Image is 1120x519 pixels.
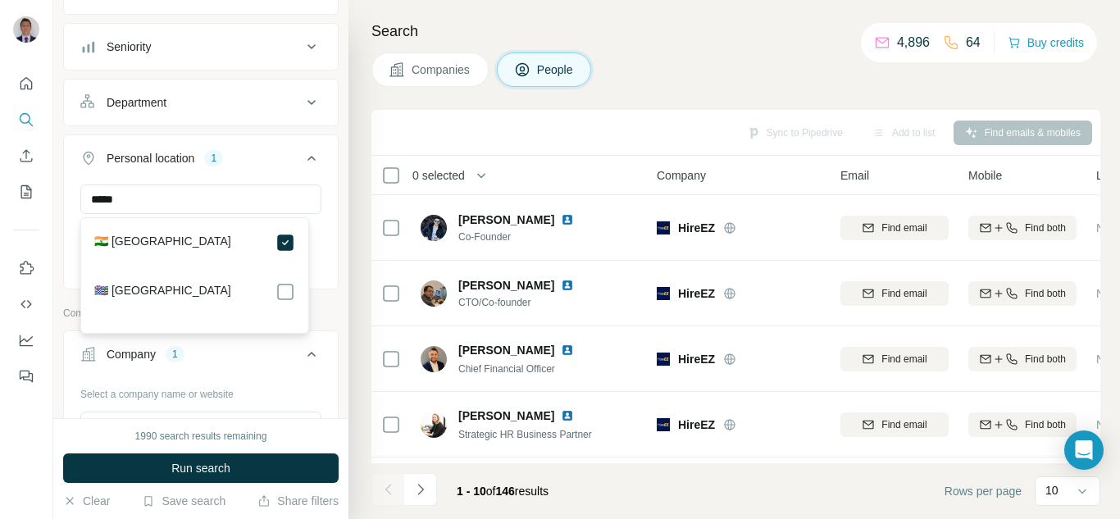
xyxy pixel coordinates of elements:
[421,412,447,438] img: Avatar
[404,473,437,506] button: Navigate to next page
[657,287,670,300] img: Logo of HireEZ
[13,105,39,134] button: Search
[657,353,670,366] img: Logo of HireEZ
[64,83,338,122] button: Department
[1025,221,1066,235] span: Find both
[204,151,223,166] div: 1
[13,141,39,171] button: Enrich CSV
[678,220,715,236] span: HireEZ
[257,493,339,509] button: Share filters
[678,351,715,367] span: HireEZ
[421,346,447,372] img: Avatar
[13,362,39,391] button: Feedback
[166,347,184,362] div: 1
[371,20,1100,43] h4: Search
[64,27,338,66] button: Seniority
[486,485,496,498] span: of
[968,216,1077,240] button: Find both
[840,347,949,371] button: Find email
[840,281,949,306] button: Find email
[1064,430,1104,470] div: Open Intercom Messenger
[457,485,486,498] span: 1 - 10
[1025,417,1066,432] span: Find both
[945,483,1022,499] span: Rows per page
[881,417,927,432] span: Find email
[897,33,930,52] p: 4,896
[657,167,706,184] span: Company
[412,61,471,78] span: Companies
[496,485,515,498] span: 146
[421,215,447,241] img: Avatar
[968,412,1077,437] button: Find both
[94,282,231,302] label: 🇮🇴 [GEOGRAPHIC_DATA]
[968,281,1077,306] button: Find both
[80,380,321,402] div: Select a company name or website
[657,221,670,234] img: Logo of HireEZ
[107,346,156,362] div: Company
[63,453,339,483] button: Run search
[561,344,574,357] img: LinkedIn logo
[13,177,39,207] button: My lists
[135,429,267,444] div: 1990 search results remaining
[678,285,715,302] span: HireEZ
[678,417,715,433] span: HireEZ
[1096,167,1120,184] span: Lists
[64,335,338,380] button: Company1
[107,39,151,55] div: Seniority
[458,230,594,244] span: Co-Founder
[881,352,927,366] span: Find email
[107,94,166,111] div: Department
[537,61,575,78] span: People
[63,306,339,321] p: Company information
[1025,286,1066,301] span: Find both
[13,326,39,355] button: Dashboard
[13,69,39,98] button: Quick start
[561,279,574,292] img: LinkedIn logo
[840,216,949,240] button: Find email
[458,407,554,424] span: [PERSON_NAME]
[458,342,554,358] span: [PERSON_NAME]
[63,493,110,509] button: Clear
[966,33,981,52] p: 64
[840,167,869,184] span: Email
[64,139,338,184] button: Personal location1
[142,493,225,509] button: Save search
[968,347,1077,371] button: Find both
[107,150,194,166] div: Personal location
[171,460,230,476] span: Run search
[968,167,1002,184] span: Mobile
[561,409,574,422] img: LinkedIn logo
[657,418,670,431] img: Logo of HireEZ
[1025,352,1066,366] span: Find both
[421,280,447,307] img: Avatar
[881,221,927,235] span: Find email
[412,167,465,184] span: 0 selected
[458,363,555,375] span: Chief Financial Officer
[457,485,549,498] span: results
[458,429,592,440] span: Strategic HR Business Partner
[13,16,39,43] img: Avatar
[458,212,554,228] span: [PERSON_NAME]
[13,253,39,283] button: Use Surfe on LinkedIn
[881,286,927,301] span: Find email
[458,277,554,294] span: [PERSON_NAME]
[561,213,574,226] img: LinkedIn logo
[94,233,231,253] label: 🇮🇳 [GEOGRAPHIC_DATA]
[1008,31,1084,54] button: Buy credits
[458,295,594,310] span: CTO/Co-founder
[1045,482,1059,499] p: 10
[13,289,39,319] button: Use Surfe API
[840,412,949,437] button: Find email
